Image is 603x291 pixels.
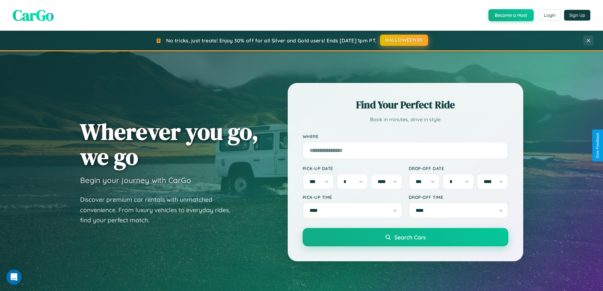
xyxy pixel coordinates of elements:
[6,269,22,285] iframe: Intercom live chat
[166,37,376,44] span: No tricks, just treats! Enjoy 30% off for all Silver and Gold users! Ends [DATE] 1pm PT.
[303,98,508,112] h2: Find Your Perfect Ride
[303,134,508,139] label: Where
[303,115,508,124] p: Book in minutes, drive in style
[303,228,508,246] button: Search Cars
[409,166,508,171] label: Drop-off Date
[409,194,508,200] label: Drop-off Time
[303,194,402,200] label: Pick-up Time
[538,9,561,21] button: Login
[80,175,191,185] h3: Begin your journey with CarGo
[303,166,402,171] label: Pick-up Date
[380,35,428,46] button: HALLOWEEN30
[488,9,534,21] button: Become a Host
[80,119,259,169] h1: Wherever you go, we go
[13,5,54,26] span: CarGo
[80,194,238,225] p: Discover premium car rentals with unmatched convenience. From luxury vehicles to everyday rides, ...
[595,133,600,158] div: Give Feedback
[394,234,426,241] span: Search Cars
[564,10,590,21] button: Sign Up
